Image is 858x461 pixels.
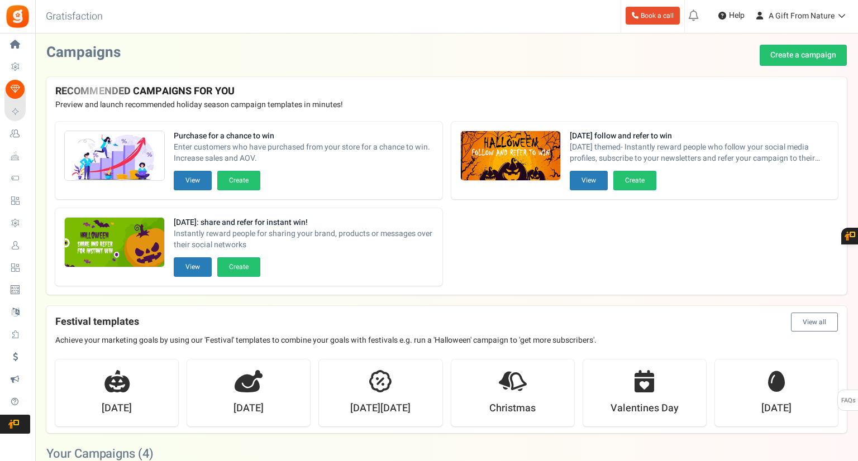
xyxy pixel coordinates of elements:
[174,257,212,277] button: View
[570,131,830,142] strong: [DATE] follow and refer to win
[489,401,536,416] strong: Christmas
[102,401,132,416] strong: [DATE]
[174,228,433,251] span: Instantly reward people for sharing your brand, products or messages over their social networks
[760,45,847,66] a: Create a campaign
[841,390,856,411] span: FAQs
[174,217,433,228] strong: [DATE]: share and refer for instant win!
[46,448,154,459] h2: Your Campaigns ( )
[570,142,830,164] span: [DATE] themed- Instantly reward people who follow your social media profiles, subscribe to your n...
[5,4,30,29] img: Gratisfaction
[174,142,433,164] span: Enter customers who have purchased from your store for a chance to win. Increase sales and AOV.
[350,401,411,416] strong: [DATE][DATE]
[726,10,745,21] span: Help
[613,171,656,190] button: Create
[761,401,792,416] strong: [DATE]
[174,131,433,142] strong: Purchase for a chance to win
[55,335,838,346] p: Achieve your marketing goals by using our 'Festival' templates to combine your goals with festiva...
[174,171,212,190] button: View
[65,131,164,181] img: Recommended Campaigns
[611,401,679,416] strong: Valentines Day
[769,10,835,22] span: A Gift From Nature
[55,86,838,97] h4: RECOMMENDED CAMPAIGNS FOR YOU
[461,131,560,181] img: Recommended Campaigns
[65,218,164,268] img: Recommended Campaigns
[55,99,838,111] p: Preview and launch recommended holiday season campaign templates in minutes!
[55,313,838,332] h4: Festival templates
[46,45,121,61] h2: Campaigns
[217,171,260,190] button: Create
[34,6,115,28] h3: Gratisfaction
[626,7,680,25] a: Book a call
[233,401,264,416] strong: [DATE]
[217,257,260,277] button: Create
[714,7,749,25] a: Help
[570,171,608,190] button: View
[791,313,838,332] button: View all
